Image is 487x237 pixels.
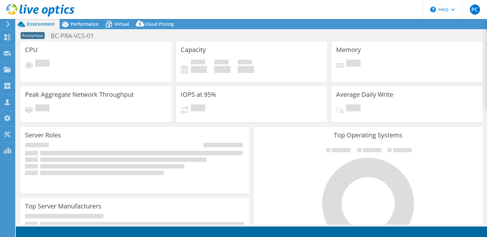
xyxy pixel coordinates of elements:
h3: CPU [25,46,38,53]
span: PC [470,4,480,15]
h3: Average Daily Write [336,91,393,98]
span: Pending [346,60,360,68]
h3: Peak Aggregate Network Throughput [25,91,134,98]
span: Pending [35,60,49,68]
h4: 0 GiB [214,66,231,73]
h3: Server Roles [25,132,61,139]
span: Pending [191,104,205,113]
svg: \n [430,7,436,12]
h1: BC-PRA-VCS-01 [48,32,104,39]
span: Environment [27,21,55,27]
h4: 0 GiB [238,66,254,73]
span: Pending [35,104,49,113]
span: Virtual [114,21,129,27]
span: Used [191,60,205,66]
span: Performance [71,21,99,27]
h3: Memory [336,46,361,53]
span: Total [238,60,252,66]
span: Anonymous [21,32,45,39]
span: Cloud Pricing [145,21,174,27]
h3: Top Operating Systems [258,132,478,139]
span: Pending [346,104,360,113]
h3: Capacity [181,46,206,53]
h4: 0 GiB [191,66,207,73]
h3: IOPS at 95% [181,91,216,98]
span: Free [214,60,229,66]
h3: Top Server Manufacturers [25,203,101,210]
